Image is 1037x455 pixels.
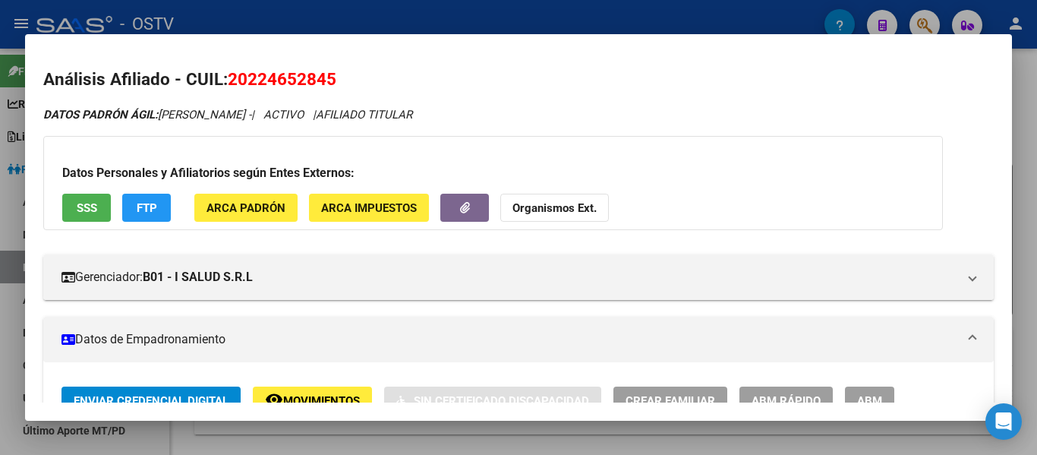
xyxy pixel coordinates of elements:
[62,194,111,222] button: SSS
[43,108,251,122] span: [PERSON_NAME] -
[43,67,994,93] h2: Análisis Afiliado - CUIL:
[316,108,412,122] span: AFILIADO TITULAR
[512,201,597,215] strong: Organismos Ext.
[845,387,894,415] button: ABM
[265,390,283,409] mat-icon: remove_red_eye
[43,317,994,362] mat-expansion-panel-header: Datos de Empadronamiento
[62,164,924,182] h3: Datos Personales y Afiliatorios según Entes Externos:
[309,194,429,222] button: ARCA Impuestos
[613,387,727,415] button: Crear Familiar
[43,108,158,122] strong: DATOS PADRÓN ÁGIL:
[206,201,285,215] span: ARCA Padrón
[43,254,994,300] mat-expansion-panel-header: Gerenciador:B01 - I SALUD S.R.L
[61,268,957,286] mat-panel-title: Gerenciador:
[283,394,360,408] span: Movimientos
[43,108,412,122] i: | ACTIVO |
[137,201,157,215] span: FTP
[626,394,715,408] span: Crear Familiar
[739,387,833,415] button: ABM Rápido
[228,69,336,89] span: 20224652845
[985,403,1022,440] div: Open Intercom Messenger
[143,268,253,286] strong: B01 - I SALUD S.R.L
[74,394,229,408] span: Enviar Credencial Digital
[752,394,821,408] span: ABM Rápido
[77,201,97,215] span: SSS
[253,387,372,415] button: Movimientos
[61,387,241,415] button: Enviar Credencial Digital
[194,194,298,222] button: ARCA Padrón
[122,194,171,222] button: FTP
[857,394,882,408] span: ABM
[414,394,589,408] span: Sin Certificado Discapacidad
[61,330,957,349] mat-panel-title: Datos de Empadronamiento
[384,387,601,415] button: Sin Certificado Discapacidad
[500,194,609,222] button: Organismos Ext.
[321,201,417,215] span: ARCA Impuestos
